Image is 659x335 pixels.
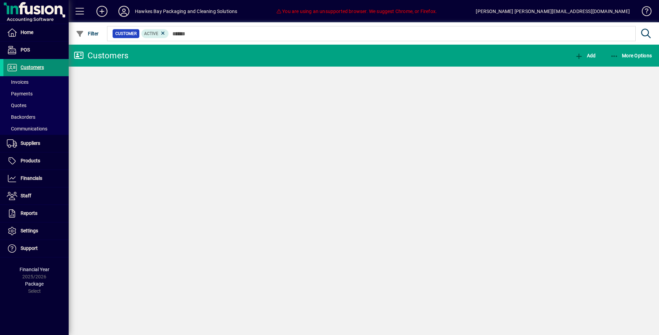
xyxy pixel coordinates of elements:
[7,79,28,85] span: Invoices
[21,175,42,181] span: Financials
[20,267,49,272] span: Financial Year
[91,5,113,18] button: Add
[3,170,69,187] a: Financials
[3,76,69,88] a: Invoices
[3,152,69,170] a: Products
[21,193,31,198] span: Staff
[276,9,437,14] span: You are using an unsupported browser. We suggest Chrome, or Firefox.
[3,123,69,135] a: Communications
[113,5,135,18] button: Profile
[610,53,652,58] span: More Options
[135,6,238,17] div: Hawkes Bay Packaging and Cleaning Solutions
[7,114,35,120] span: Backorders
[21,210,37,216] span: Reports
[3,205,69,222] a: Reports
[3,100,69,111] a: Quotes
[7,91,33,96] span: Payments
[3,240,69,257] a: Support
[21,228,38,233] span: Settings
[144,31,158,36] span: Active
[21,47,30,53] span: POS
[3,187,69,205] a: Staff
[3,24,69,41] a: Home
[637,1,650,24] a: Knowledge Base
[21,30,33,35] span: Home
[74,27,101,40] button: Filter
[76,31,99,36] span: Filter
[74,50,128,61] div: Customers
[609,49,654,62] button: More Options
[575,53,596,58] span: Add
[21,140,40,146] span: Suppliers
[141,29,169,38] mat-chip: Activation Status: Active
[3,88,69,100] a: Payments
[21,158,40,163] span: Products
[3,42,69,59] a: POS
[3,222,69,240] a: Settings
[21,65,44,70] span: Customers
[25,281,44,287] span: Package
[476,6,630,17] div: [PERSON_NAME] [PERSON_NAME][EMAIL_ADDRESS][DOMAIN_NAME]
[7,103,26,108] span: Quotes
[115,30,137,37] span: Customer
[21,245,38,251] span: Support
[3,111,69,123] a: Backorders
[3,135,69,152] a: Suppliers
[7,126,47,131] span: Communications
[573,49,597,62] button: Add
